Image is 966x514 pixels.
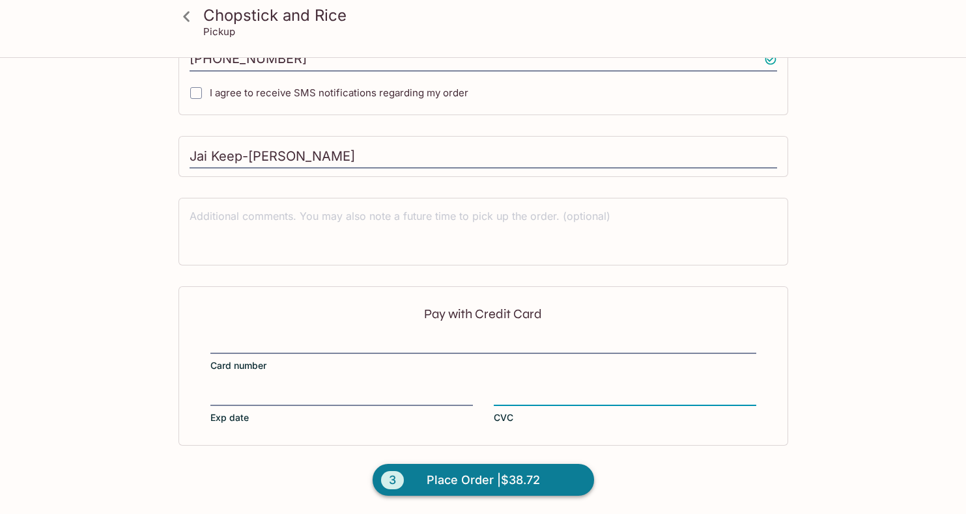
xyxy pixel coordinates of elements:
[381,471,404,489] span: 3
[203,5,786,25] h3: Chopstick and Rice
[190,144,777,169] input: Enter first and last name
[210,337,756,351] iframe: Secure card number input frame
[210,87,468,99] span: I agree to receive SMS notifications regarding my order
[210,411,249,424] span: Exp date
[190,47,777,72] input: Enter phone number
[203,25,235,38] p: Pickup
[494,389,756,403] iframe: Secure CVC input frame
[210,359,266,372] span: Card number
[494,411,513,424] span: CVC
[427,470,540,491] span: Place Order | $38.72
[210,308,756,320] p: Pay with Credit Card
[210,389,473,403] iframe: Secure expiration date input frame
[373,464,594,496] button: 3Place Order |$38.72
